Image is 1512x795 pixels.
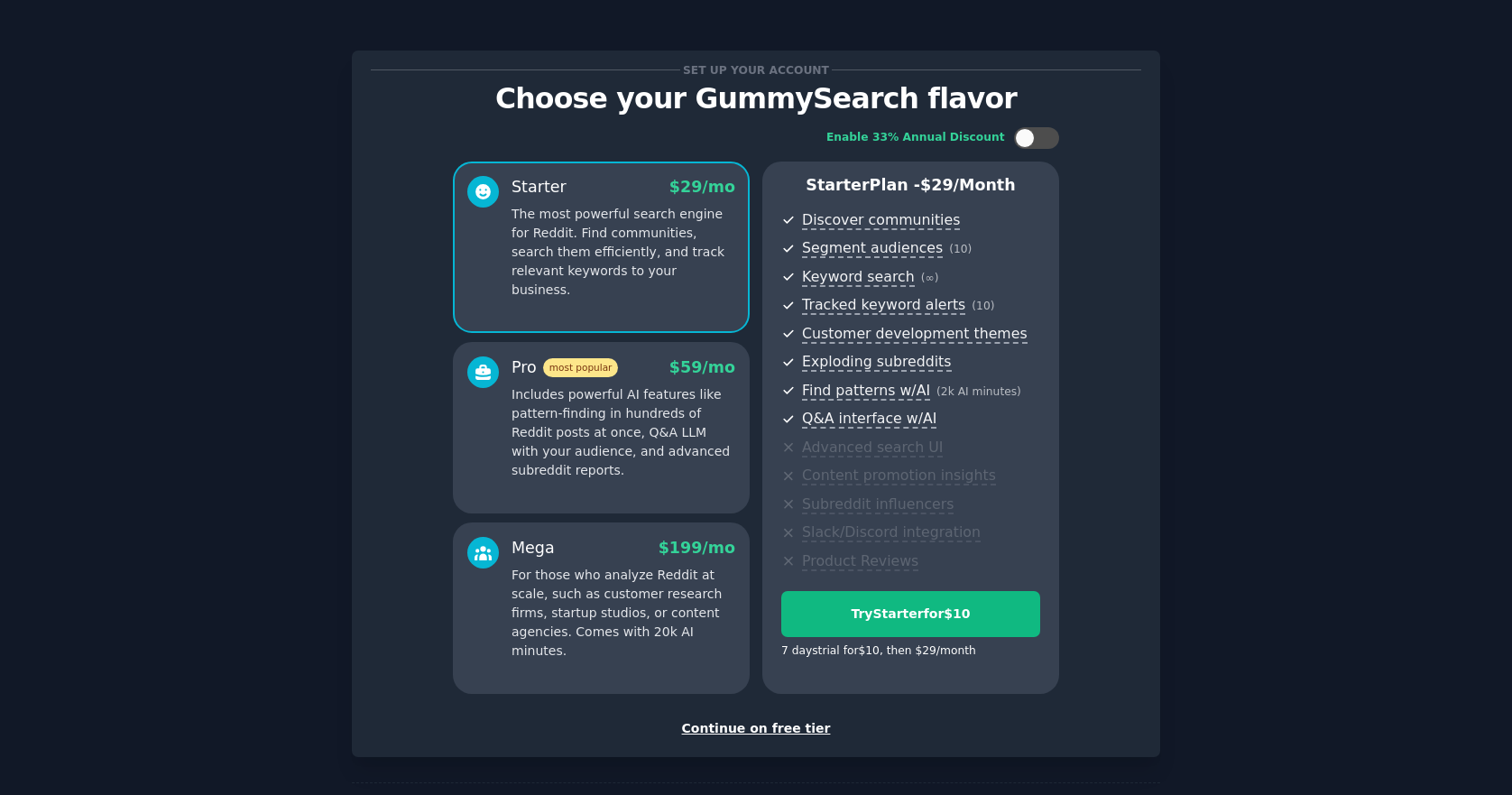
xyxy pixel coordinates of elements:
[802,410,936,429] span: Q&A interface w/AI
[802,353,951,372] span: Exploding subreddits
[802,239,943,258] span: Segment audiences
[543,358,619,377] span: most popular
[802,495,954,514] span: Subreddit influencers
[512,537,555,559] div: Mega
[802,325,1028,344] span: Customer development themes
[802,523,981,542] span: Slack/Discord integration
[802,439,943,458] span: Advanced search UI
[659,539,735,557] span: $ 199 /mo
[781,174,1040,197] p: Starter Plan -
[669,178,735,196] span: $ 29 /mo
[802,467,996,485] span: Content promotion insights
[371,83,1141,115] p: Choose your GummySearch flavor
[512,356,618,379] div: Pro
[782,605,1039,624] div: Try Starter for $10
[802,268,915,287] span: Keyword search
[802,296,965,315] span: Tracked keyword alerts
[802,211,960,230] span: Discover communities
[512,385,735,480] p: Includes powerful AI features like pattern-finding in hundreds of Reddit posts at once, Q&A LLM w...
[826,130,1005,146] div: Enable 33% Annual Discount
[949,243,972,255] span: ( 10 )
[921,272,939,284] span: ( ∞ )
[371,719,1141,738] div: Continue on free tier
[512,205,735,300] p: The most powerful search engine for Reddit. Find communities, search them efficiently, and track ...
[669,358,735,376] span: $ 59 /mo
[781,643,976,660] div: 7 days trial for $10 , then $ 29 /month
[802,552,918,571] span: Product Reviews
[920,176,1016,194] span: $ 29 /month
[972,300,994,312] span: ( 10 )
[936,385,1021,398] span: ( 2k AI minutes )
[680,60,833,79] span: Set up your account
[802,382,930,401] span: Find patterns w/AI
[512,176,567,199] div: Starter
[781,591,1040,637] button: TryStarterfor$10
[512,566,735,661] p: For those who analyze Reddit at scale, such as customer research firms, startup studios, or conte...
